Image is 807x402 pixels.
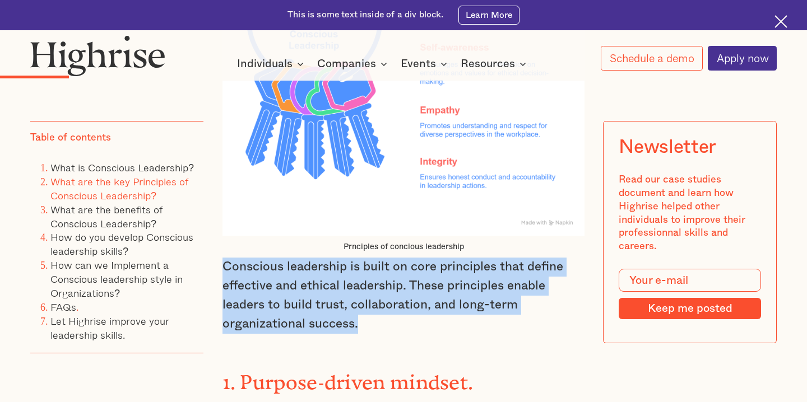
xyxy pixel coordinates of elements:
strong: 1. Purpose-driven mindset. [222,371,474,384]
a: What is Conscious Leadership? [50,160,194,175]
div: Events [401,57,436,71]
div: Resources [461,57,515,71]
a: How can we Implement a Conscious leadership style in Organizations? [50,258,183,301]
a: Apply now [708,46,777,71]
a: FAQs [50,300,76,315]
div: Companies [317,57,391,71]
form: Modal Form [619,269,761,320]
div: Newsletter [619,137,717,158]
img: Cross icon [774,15,787,28]
div: Individuals [237,57,307,71]
input: Your e-mail [619,269,761,292]
div: Resources [461,57,530,71]
p: Conscious leadership is built on core principles that define effective and ethical leadership. Th... [222,258,585,333]
a: What are the benefits of Conscious Leadership? [50,202,163,231]
a: What are the key Principles of Conscious Leadership? [50,174,188,203]
div: Companies [317,57,376,71]
div: Table of contents [30,132,111,145]
a: Schedule a demo [601,46,702,71]
a: How do you develop Conscious leadership skills? [50,230,193,259]
figcaption: Prnciples of concious leadership [222,241,585,252]
a: Let Highrise improve your leadership skills. [50,314,169,343]
input: Keep me posted [619,298,761,320]
div: Individuals [237,57,293,71]
img: Highrise logo [30,35,165,76]
li: . [50,301,203,315]
a: Learn More [458,6,519,25]
div: Read our case studies document and learn how Highrise helped other individuals to improve their p... [619,174,761,254]
div: Events [401,57,451,71]
div: This is some text inside of a div block. [287,9,443,21]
